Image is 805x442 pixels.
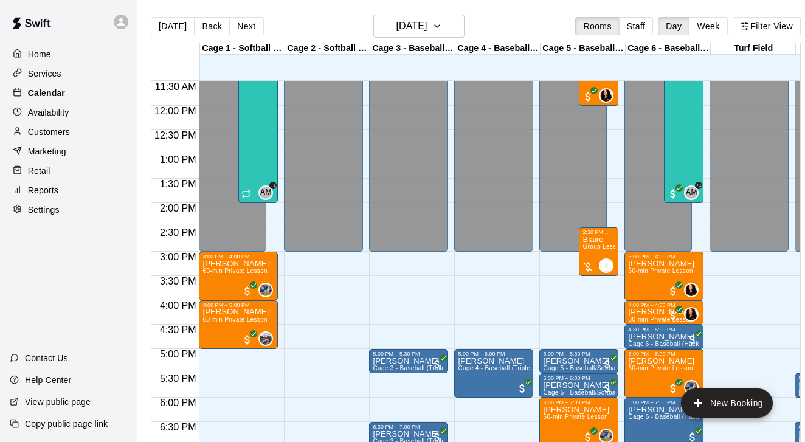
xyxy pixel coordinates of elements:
[582,91,594,103] span: All customers have paid
[28,204,60,216] p: Settings
[667,382,679,395] span: All customers have paid
[157,252,199,262] span: 3:00 PM
[689,17,727,35] button: Week
[28,67,61,80] p: Services
[157,154,199,165] span: 1:00 PM
[10,103,127,122] a: Availability
[686,334,699,346] span: All customers have paid
[667,309,679,322] span: All customers have paid
[258,185,273,200] div: Austin McAlester
[263,331,273,346] span: Jacob Reyes
[194,17,230,35] button: Back
[10,123,127,141] a: Customers
[685,284,697,296] img: Jordyn VanHook
[10,142,127,161] div: Marketing
[260,333,272,345] img: Jacob Reyes
[263,283,273,297] span: Brandon Gold
[543,351,615,357] div: 5:00 PM – 5:30 PM
[601,358,613,370] span: All customers have paid
[600,89,612,102] img: Jordyn VanHook
[579,227,618,276] div: 2:30 PM – 3:30 PM: Blaire
[10,201,127,219] a: Settings
[10,64,127,83] a: Services
[157,203,199,213] span: 2:00 PM
[152,81,199,92] span: 11:30 AM
[202,268,268,274] span: 60-min Private Lesson
[157,373,199,384] span: 5:30 PM
[582,229,615,235] div: 2:30 PM – 3:30 PM
[151,106,199,116] span: 12:00 PM
[28,48,51,60] p: Home
[539,373,618,398] div: 5:30 PM – 6:00 PM: William Wood
[689,185,699,200] span: Austin McAlester & 1 other
[28,87,65,99] p: Calendar
[686,187,697,199] span: AM
[157,422,199,432] span: 6:30 PM
[454,349,533,398] div: 5:00 PM – 6:00 PM: William Wood
[260,187,272,199] span: AM
[258,283,273,297] div: Brandon Gold
[628,326,700,333] div: 4:30 PM – 5:00 PM
[370,43,455,55] div: Cage 3 - Baseball (Triple Play)
[689,307,699,322] span: Jordyn VanHook
[624,252,703,300] div: 3:00 PM – 4:00 PM: 60-min Private Lesson
[373,424,444,430] div: 6:30 PM – 7:00 PM
[157,227,199,238] span: 2:30 PM
[151,17,195,35] button: [DATE]
[689,380,699,395] span: Brandon Gold
[25,374,71,386] p: Help Center
[604,88,613,103] span: Jordyn VanHook
[619,17,654,35] button: Staff
[28,145,66,157] p: Marketing
[600,260,612,272] img: Brianna Velasquez
[628,254,700,260] div: 3:00 PM – 4:00 PM
[624,300,703,325] div: 4:00 PM – 4:30 PM: 30-min Private Lesson
[681,388,773,418] button: add
[373,15,465,38] button: [DATE]
[199,300,278,349] div: 4:00 PM – 5:00 PM: Beckett Schwartzman
[10,45,127,63] div: Home
[458,351,530,357] div: 5:00 PM – 6:00 PM
[628,340,775,347] span: Cage 6 - Baseball (Hack Attack Hand-fed Machine)
[543,375,615,381] div: 5:30 PM – 6:00 PM
[200,43,285,55] div: Cage 1 - Softball (Hack Attack)
[10,162,127,180] a: Retail
[599,258,613,273] div: Brianna Velasquez
[684,307,699,322] div: Jordyn VanHook
[543,413,608,420] span: 60-min Private Lesson
[157,300,199,311] span: 4:00 PM
[684,380,699,395] div: Brandon Gold
[628,316,693,323] span: 30-min Private Lesson
[733,17,801,35] button: Filter View
[157,276,199,286] span: 3:30 PM
[455,43,541,55] div: Cage 4 - Baseball (Triple Play)
[458,365,546,371] span: Cage 4 - Baseball (Triple play)
[539,349,618,373] div: 5:00 PM – 5:30 PM: William Wood
[241,189,251,199] span: Recurring event
[373,351,444,357] div: 5:00 PM – 5:30 PM
[10,84,127,102] div: Calendar
[269,182,277,189] span: +1
[689,283,699,297] span: Jordyn VanHook
[10,181,127,199] div: Reports
[667,188,679,200] span: All customers have paid
[258,331,273,346] div: Jacob Reyes
[626,43,711,55] div: Cage 6 - Baseball (Hack Attack Hand-fed Machine)
[541,43,626,55] div: Cage 5 - Baseball (HitTrax)
[431,358,443,370] span: All customers have paid
[543,399,615,406] div: 6:00 PM – 7:00 PM
[628,351,700,357] div: 5:00 PM – 6:00 PM
[151,130,199,140] span: 12:30 PM
[601,382,613,395] span: All customers have paid
[599,88,613,103] div: Jordyn VanHook
[157,179,199,189] span: 1:30 PM
[396,18,427,35] h6: [DATE]
[202,302,274,308] div: 4:00 PM – 5:00 PM
[685,381,697,393] img: Brandon Gold
[28,126,70,138] p: Customers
